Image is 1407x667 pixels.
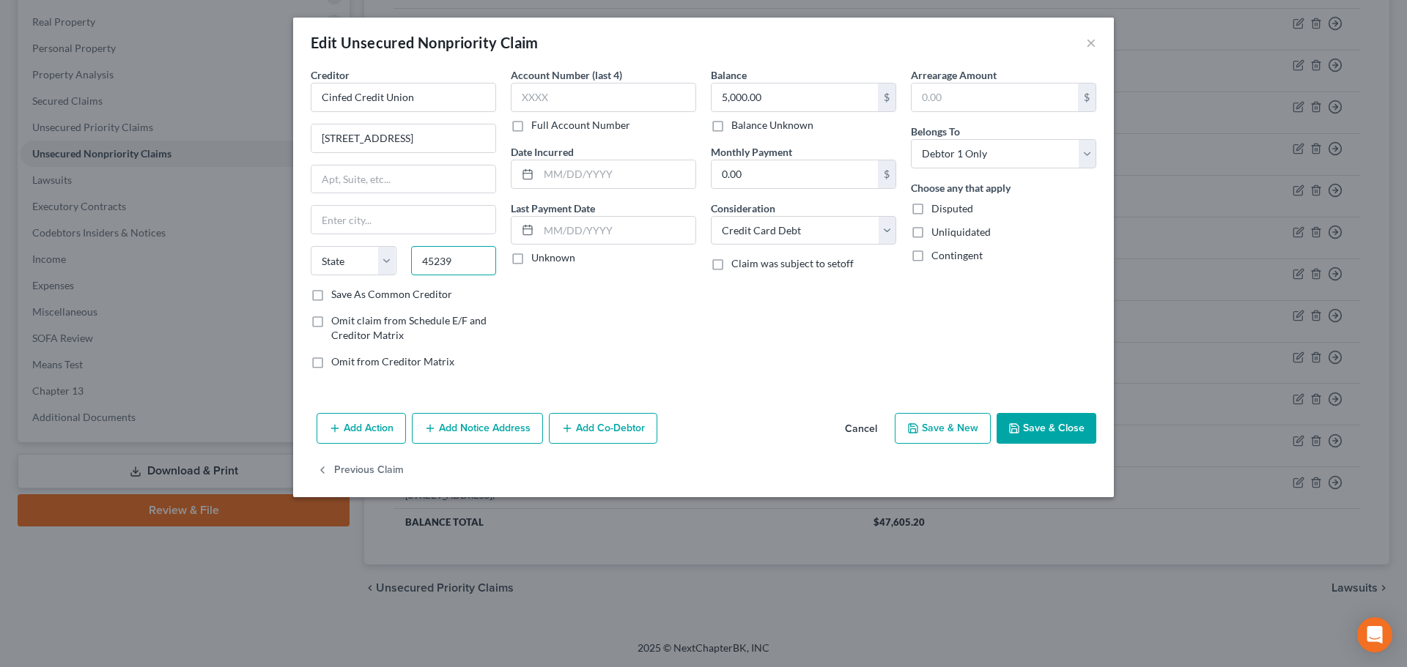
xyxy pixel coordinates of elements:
[539,217,695,245] input: MM/DD/YYYY
[412,413,543,444] button: Add Notice Address
[311,206,495,234] input: Enter city...
[317,413,406,444] button: Add Action
[997,413,1096,444] button: Save & Close
[833,414,889,444] button: Cancel
[511,144,574,160] label: Date Incurred
[331,314,487,341] span: Omit claim from Schedule E/F and Creditor Matrix
[511,201,595,216] label: Last Payment Date
[911,67,997,83] label: Arrearage Amount
[931,226,991,238] span: Unliquidated
[711,67,747,83] label: Balance
[712,160,878,188] input: 0.00
[912,83,1078,111] input: 0.00
[711,144,792,160] label: Monthly Payment
[731,118,813,133] label: Balance Unknown
[878,160,895,188] div: $
[1078,83,1096,111] div: $
[511,67,622,83] label: Account Number (last 4)
[911,125,960,138] span: Belongs To
[911,180,1011,195] label: Choose any that apply
[931,202,973,215] span: Disputed
[317,455,404,486] button: Previous Claim
[1086,34,1096,51] button: ×
[511,83,696,112] input: XXXX
[895,413,991,444] button: Save & New
[878,83,895,111] div: $
[931,249,983,261] span: Contingent
[712,83,878,111] input: 0.00
[311,83,496,112] input: Search creditor by name...
[711,201,775,216] label: Consideration
[539,160,695,188] input: MM/DD/YYYY
[311,32,539,53] div: Edit Unsecured Nonpriority Claim
[311,69,350,81] span: Creditor
[531,118,630,133] label: Full Account Number
[731,257,854,269] span: Claim was subject to setoff
[411,246,497,275] input: Enter zip...
[311,124,495,152] input: Enter address...
[549,413,657,444] button: Add Co-Debtor
[331,355,454,368] span: Omit from Creditor Matrix
[311,165,495,193] input: Apt, Suite, etc...
[531,250,575,265] label: Unknown
[1357,617,1392,652] div: Open Intercom Messenger
[331,287,452,302] label: Save As Common Creditor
